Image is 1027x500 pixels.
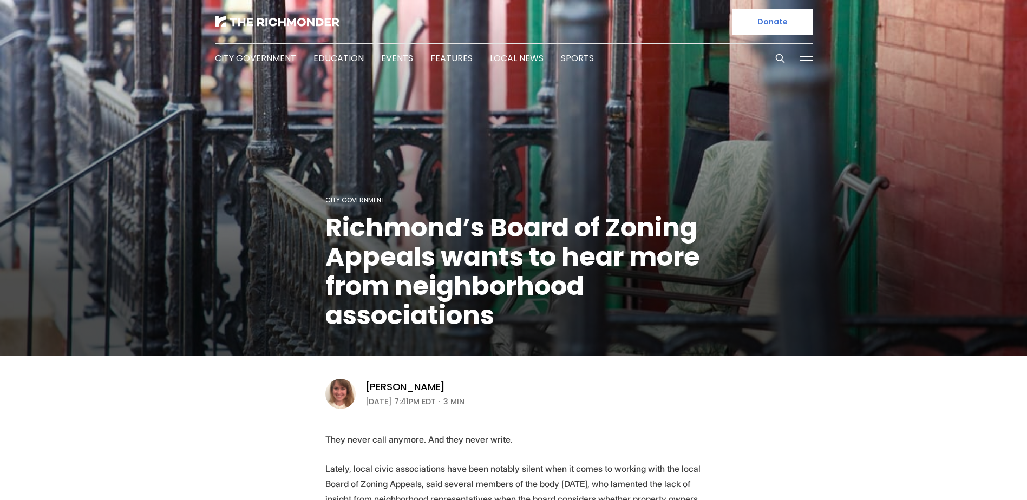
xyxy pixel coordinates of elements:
[936,447,1027,500] iframe: portal-trigger
[732,9,813,35] a: Donate
[215,52,296,64] a: City Government
[772,50,788,67] button: Search this site
[215,16,339,27] img: The Richmonder
[325,195,385,205] a: City Government
[365,395,436,408] time: [DATE] 7:41PM EDT
[325,379,356,409] img: Sarah Vogelsong
[325,213,702,330] h1: Richmond’s Board of Zoning Appeals wants to hear more from neighborhood associations
[443,395,465,408] span: 3 min
[365,380,446,393] a: [PERSON_NAME]
[490,52,544,64] a: Local News
[313,52,364,64] a: Education
[381,52,413,64] a: Events
[561,52,594,64] a: Sports
[325,432,702,447] p: They never call anymore. And they never write.
[430,52,473,64] a: Features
